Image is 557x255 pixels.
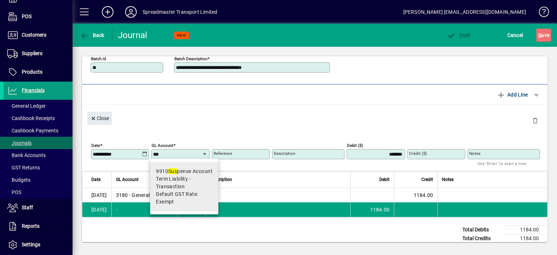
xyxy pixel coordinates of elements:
span: Cashbook Receipts [7,115,55,121]
td: 1184.00 [504,234,548,243]
app-page-header-button: Delete [527,117,544,124]
span: Settings [22,242,40,247]
td: Total Debits [459,226,504,234]
a: Suppliers [4,45,73,63]
td: [DATE] [82,188,111,202]
span: NEW [177,33,186,38]
span: Cancel [507,29,523,41]
span: Default GST Rate: Exempt [156,190,213,206]
span: - [116,206,117,213]
span: Description [210,176,232,184]
a: Cashbook Receipts [4,112,73,124]
mat-label: Batch Id [91,56,106,61]
div: Journal [118,29,149,41]
a: POS [4,186,73,198]
td: Total Credits [459,234,504,243]
span: Customers [22,32,46,38]
span: Journals [7,140,32,146]
a: Staff [4,199,73,217]
button: Delete [527,112,544,129]
span: Budgets [7,177,30,183]
em: Sus [168,168,177,174]
a: Knowledge Base [533,1,548,25]
span: Bank Accounts [7,152,46,158]
button: Back [78,29,106,42]
a: Reports [4,217,73,235]
app-page-header-button: Close [86,115,114,121]
span: Reports [22,223,40,229]
mat-label: Description [274,151,295,156]
span: Notes [442,176,454,184]
button: Add [96,5,119,18]
span: POS [22,13,32,19]
span: Products [22,69,42,75]
mat-label: Reference [214,151,232,156]
span: Close [90,112,109,124]
span: Staff [22,205,33,210]
a: Cashbook Payments [4,124,73,137]
span: Term Liability - Transaction [156,175,213,190]
mat-hint: Use 'Enter' to start a new line [478,159,534,175]
a: GST Returns [4,161,73,174]
span: GL Account [116,176,139,184]
a: Products [4,63,73,81]
a: Settings [4,236,73,254]
td: 1184.00 [504,226,548,234]
button: Profile [119,5,143,18]
mat-label: Date [91,143,100,148]
div: Spreadmaster Transport Limited [143,6,217,18]
button: Save [536,29,551,42]
mat-label: GL Account [152,143,173,148]
td: [DATE] [82,202,111,217]
a: POS [4,8,73,26]
span: ave [538,29,549,41]
span: Credit [421,176,433,184]
span: S [538,32,541,38]
mat-label: Debit ($) [347,143,363,148]
mat-label: Notes [469,151,480,156]
a: Bank Accounts [4,149,73,161]
span: Debit [379,176,389,184]
span: ost [447,32,470,38]
td: 1184.00 [350,202,394,217]
span: P [459,32,463,38]
a: Journals [4,137,73,149]
span: Date [91,176,100,184]
mat-label: Batch Description [174,56,207,61]
a: General Ledger [4,100,73,112]
div: [PERSON_NAME] [EMAIL_ADDRESS][DOMAIN_NAME] [403,6,526,18]
button: Post [445,29,472,42]
a: Customers [4,26,73,44]
span: General Ledger [7,103,46,109]
mat-label: Credit ($) [409,151,427,156]
span: Financials [22,87,45,93]
a: Budgets [4,174,73,186]
span: Back [80,32,104,38]
span: Cashbook Payments [7,128,58,133]
span: Suppliers [22,50,42,56]
button: Cancel [506,29,525,42]
span: POS [7,189,21,195]
span: GST Returns [7,165,40,170]
div: 9910 pense Account [156,168,213,175]
span: 3180 - General Expenses [116,192,173,199]
button: Close [87,112,112,125]
td: 1184.00 [394,188,437,202]
mat-option: 9910 Suspense Account [150,162,218,211]
app-page-header-button: Back [73,29,112,42]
